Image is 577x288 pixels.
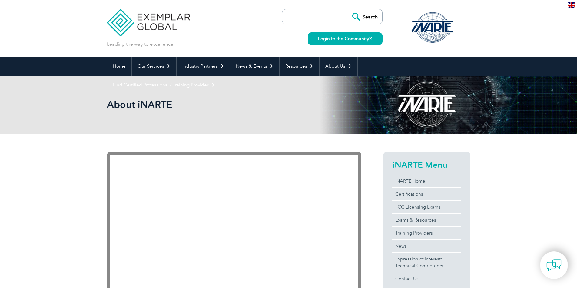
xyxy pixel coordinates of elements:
img: en [568,2,575,8]
a: iNARTE Home [392,175,461,187]
a: About Us [320,57,357,76]
h2: iNARTE Menu [392,160,461,170]
a: Industry Partners [177,57,230,76]
p: Leading the way to excellence [107,41,173,47]
a: News [392,240,461,252]
a: Resources [280,57,319,76]
a: Find Certified Professional / Training Provider [107,76,221,94]
a: Home [107,57,131,76]
a: Our Services [132,57,176,76]
a: Certifications [392,188,461,200]
img: contact-chat.png [546,258,562,273]
a: Expression of Interest:Technical Contributors [392,253,461,272]
a: Contact Us [392,272,461,285]
a: Login to the Community [308,32,383,45]
a: Exams & Resources [392,214,461,226]
a: News & Events [230,57,279,76]
a: FCC Licensing Exams [392,201,461,213]
a: Training Providers [392,227,461,239]
input: Search [349,9,382,24]
h2: About iNARTE [107,100,361,109]
img: open_square.png [369,37,372,40]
